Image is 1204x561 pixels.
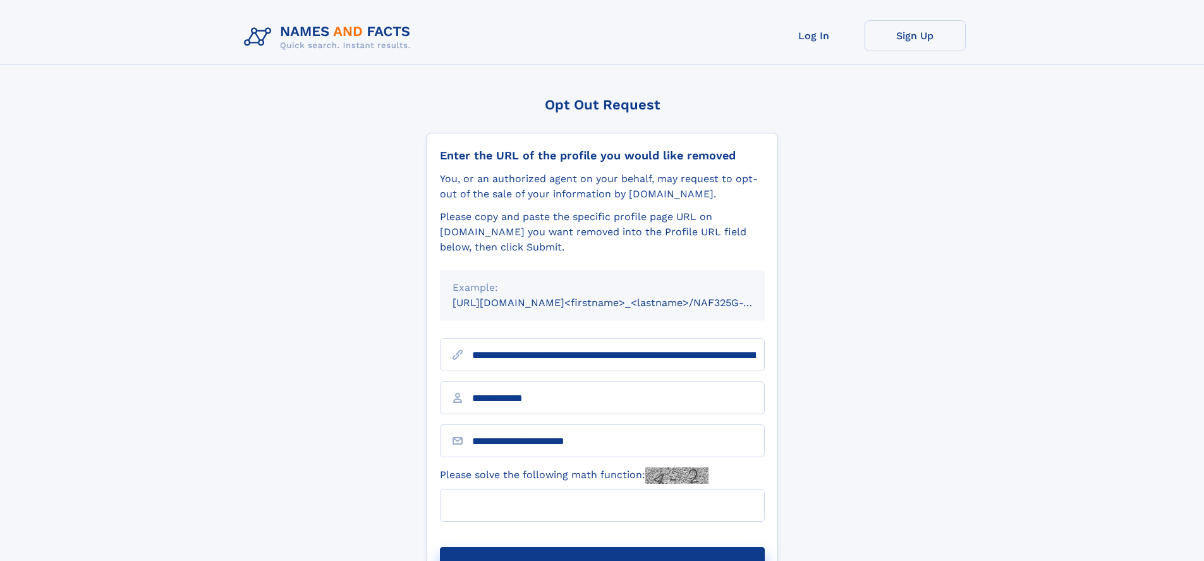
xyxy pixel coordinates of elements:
[440,149,765,163] div: Enter the URL of the profile you would like removed
[440,209,765,255] div: Please copy and paste the specific profile page URL on [DOMAIN_NAME] you want removed into the Pr...
[427,97,778,113] div: Opt Out Request
[440,467,708,484] label: Please solve the following math function:
[453,280,752,295] div: Example:
[865,20,966,51] a: Sign Up
[239,20,421,54] img: Logo Names and Facts
[453,297,789,309] small: [URL][DOMAIN_NAME]<firstname>_<lastname>/NAF325G-xxxxxxxx
[763,20,865,51] a: Log In
[440,171,765,202] div: You, or an authorized agent on your behalf, may request to opt-out of the sale of your informatio...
